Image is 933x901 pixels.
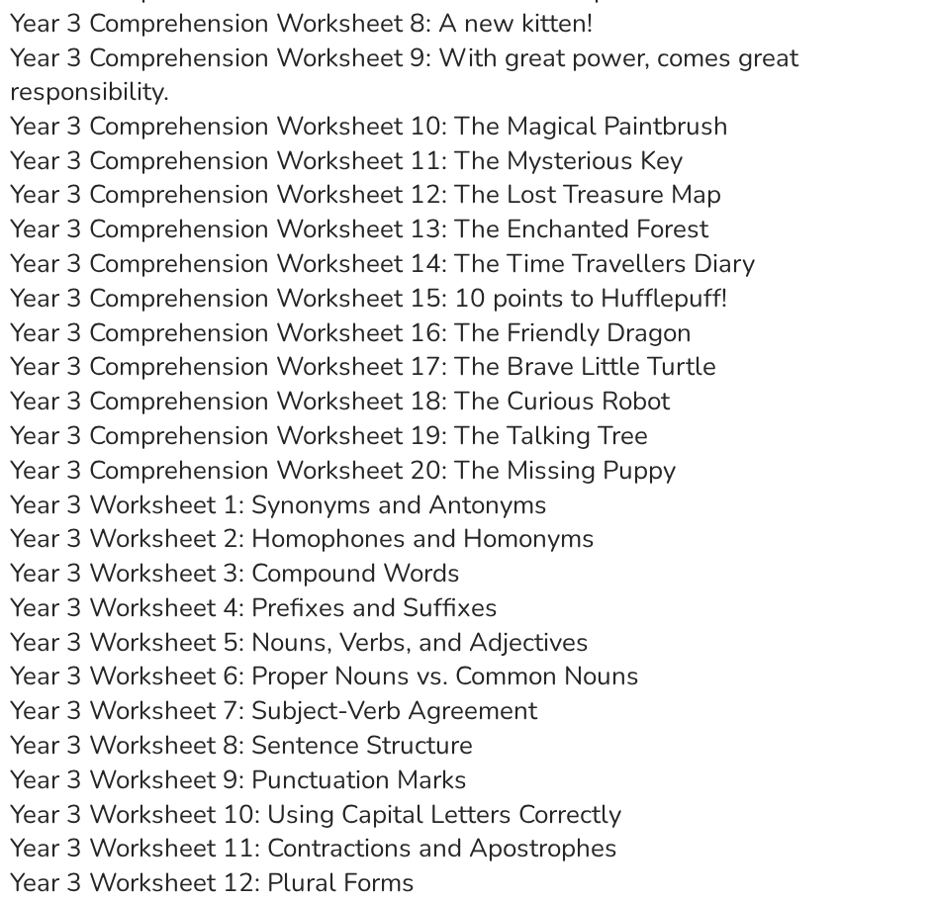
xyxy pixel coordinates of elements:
[604,677,933,901] iframe: Chat Widget
[10,143,683,178] a: Year 3 Comprehension Worksheet 11: The Mysterious Key
[10,109,728,143] a: Year 3 Comprehension Worksheet 10: The Magical Paintbrush
[10,728,473,763] a: Year 3 Worksheet 8: Sentence Structure
[10,763,467,797] a: Year 3 Worksheet 9: Punctuation Marks
[10,246,755,281] a: Year 3 Comprehension Worksheet 14: The Time Travellers Diary
[10,556,460,590] a: Year 3 Worksheet 3: Compound Words
[10,488,547,522] a: Year 3 Worksheet 1: Synonyms and Antonyms
[10,418,648,453] a: Year 3 Comprehension Worksheet 19: The Talking Tree
[10,659,639,693] a: Year 3 Worksheet 6: Proper Nouns vs. Common Nouns
[10,384,670,418] a: Year 3 Comprehension Worksheet 18: The Curious Robot
[10,315,692,350] a: Year 3 Comprehension Worksheet 16: The Friendly Dragon
[10,6,593,41] a: Year 3 Comprehension Worksheet 8: A new kitten!
[10,177,721,212] a: Year 3 Comprehension Worksheet 12: The Lost Treasure Map
[10,590,498,625] a: Year 3 Worksheet 4: Prefixes and Suffixes
[10,693,537,728] a: Year 3 Worksheet 7: Subject-Verb Agreement
[10,831,617,865] a: Year 3 Worksheet 11: Contractions and Apostrophes
[10,797,621,832] a: Year 3 Worksheet 10: Using Capital Letters Correctly
[10,349,716,384] a: Year 3 Comprehension Worksheet 17: The Brave Little Turtle
[10,281,727,315] a: Year 3 Comprehension Worksheet 15: 10 points to Hufflepuff!
[10,41,798,109] a: Year 3 Comprehension Worksheet 9: With great power, comes great responsibility.
[10,521,595,556] a: Year 3 Worksheet 2: Homophones and Homonyms
[10,865,415,900] a: Year 3 Worksheet 12: Plural Forms
[10,625,589,660] a: Year 3 Worksheet 5: Nouns, Verbs, and Adjectives
[10,212,708,246] a: Year 3 Comprehension Worksheet 13: The Enchanted Forest
[10,453,676,488] a: Year 3 Comprehension Worksheet 20: The Missing Puppy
